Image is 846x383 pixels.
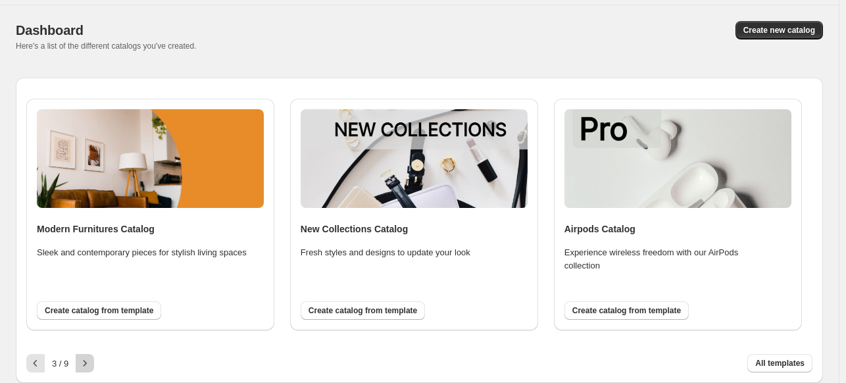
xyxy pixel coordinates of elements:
[747,354,812,372] button: All templates
[564,222,791,236] h4: Airpods Catalog
[309,305,417,316] span: Create catalog from template
[52,359,68,369] span: 3 / 9
[45,305,153,316] span: Create catalog from template
[564,246,775,272] p: Experience wireless freedom with our AirPods collection
[564,109,791,208] img: airpods
[37,222,264,236] h4: Modern Furnitures Catalog
[16,23,84,38] span: Dashboard
[564,301,689,320] button: Create catalog from template
[572,305,681,316] span: Create catalog from template
[735,21,823,39] button: Create new catalog
[16,41,197,51] span: Here's a list of the different catalogs you've created.
[743,25,815,36] span: Create new catalog
[301,246,511,259] p: Fresh styles and designs to update your look
[301,222,528,236] h4: New Collections Catalog
[37,301,161,320] button: Create catalog from template
[37,246,247,259] p: Sleek and contemporary pieces for stylish living spaces
[37,109,264,208] img: modern_furnitures
[301,301,425,320] button: Create catalog from template
[755,358,805,369] span: All templates
[301,109,528,208] img: new_collections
